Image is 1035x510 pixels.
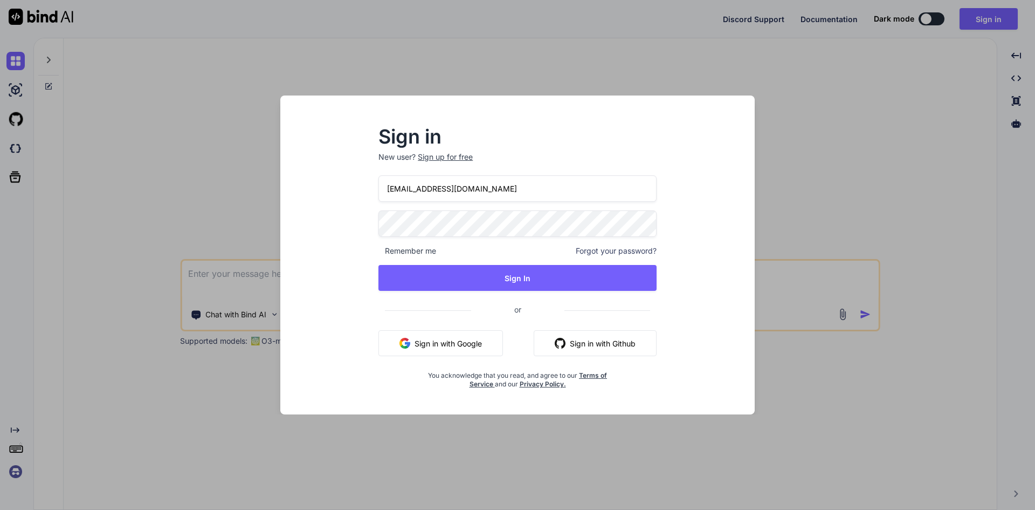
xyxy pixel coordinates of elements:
a: Terms of Service [470,371,608,388]
h2: Sign in [378,128,657,145]
span: or [471,296,564,323]
span: Forgot your password? [576,246,657,256]
input: Login or Email [378,175,657,202]
img: github [555,338,565,349]
button: Sign in with Github [534,330,657,356]
a: Privacy Policy. [520,380,566,388]
div: You acknowledge that you read, and agree to our and our [425,365,610,389]
img: google [399,338,410,349]
button: Sign in with Google [378,330,503,356]
p: New user? [378,152,657,175]
span: Remember me [378,246,436,256]
div: Sign up for free [418,152,473,162]
button: Sign In [378,265,657,291]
